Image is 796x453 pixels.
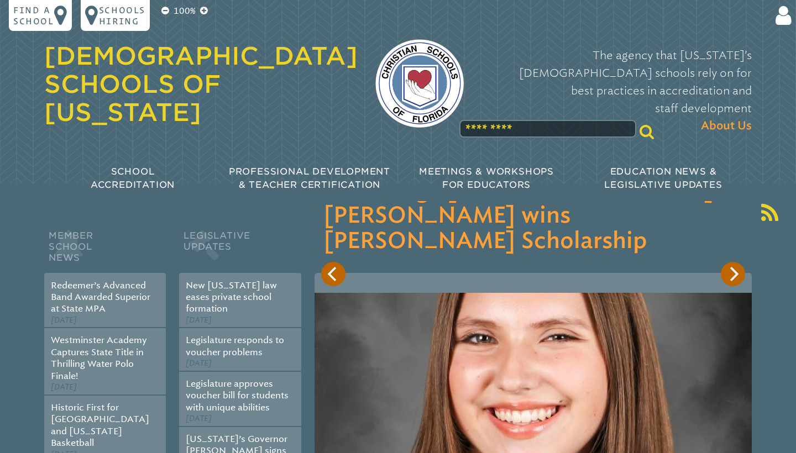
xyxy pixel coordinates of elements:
[186,315,212,325] span: [DATE]
[186,335,284,357] a: Legislature responds to voucher problems
[186,414,212,423] span: [DATE]
[481,46,752,135] p: The agency that [US_STATE]’s [DEMOGRAPHIC_DATA] schools rely on for best practices in accreditati...
[321,262,345,286] button: Previous
[51,382,77,392] span: [DATE]
[323,178,743,254] h3: Cambridge [DEMOGRAPHIC_DATA][PERSON_NAME] wins [PERSON_NAME] Scholarship
[419,166,554,190] span: Meetings & Workshops for Educators
[51,335,147,381] a: Westminster Academy Captures State Title in Thrilling Water Polo Finale!
[186,280,277,314] a: New [US_STATE] law eases private school formation
[51,315,77,325] span: [DATE]
[44,41,358,127] a: [DEMOGRAPHIC_DATA] Schools of [US_STATE]
[171,4,198,18] p: 100%
[375,39,464,128] img: csf-logo-web-colors.png
[51,280,150,314] a: Redeemer’s Advanced Band Awarded Superior at State MPA
[91,166,175,190] span: School Accreditation
[44,228,166,273] h2: Member School News
[186,378,289,413] a: Legislature approves voucher bill for students with unique abilities
[186,359,212,368] span: [DATE]
[604,166,722,190] span: Education News & Legislative Updates
[13,4,54,27] p: Find a school
[99,4,145,27] p: Schools Hiring
[229,166,390,190] span: Professional Development & Teacher Certification
[51,402,149,448] a: Historic First for [GEOGRAPHIC_DATA] and [US_STATE] Basketball
[701,117,752,135] span: About Us
[721,262,745,286] button: Next
[179,228,301,273] h2: Legislative Updates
